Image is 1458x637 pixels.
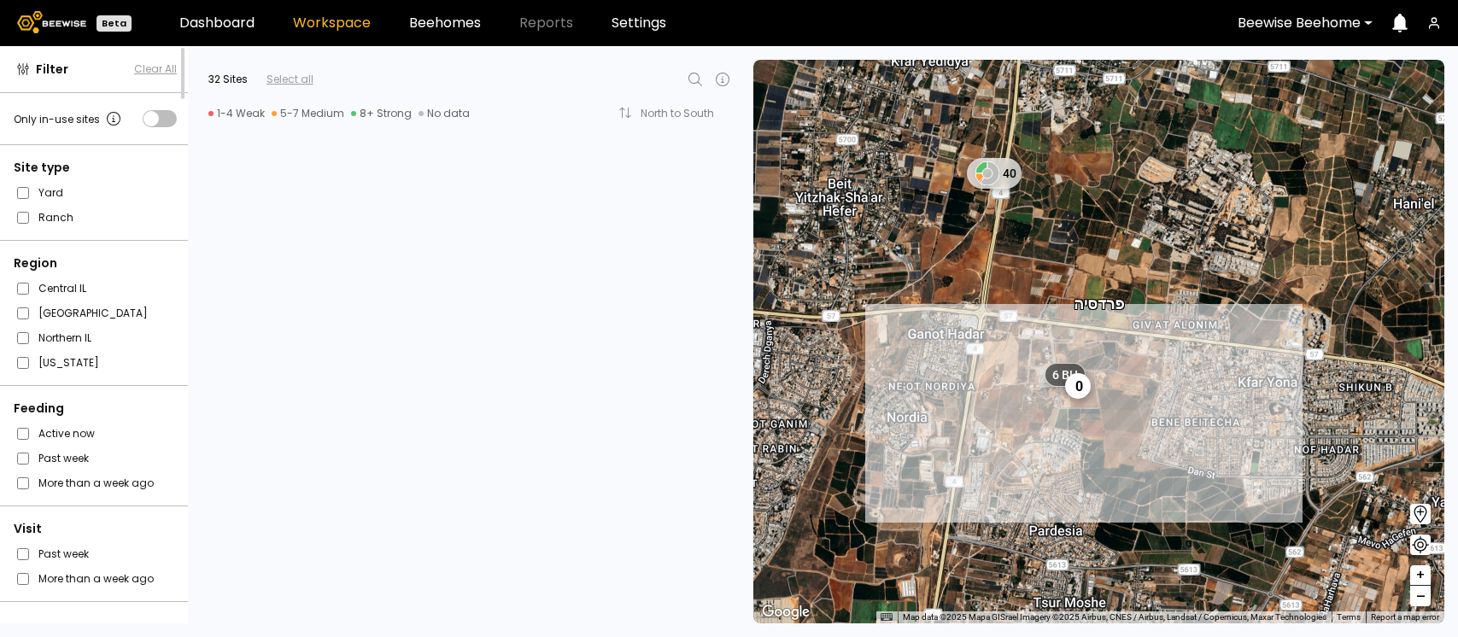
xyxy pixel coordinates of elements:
[17,11,86,33] img: Beewise logo
[1051,367,1077,383] span: 6 BH
[351,107,412,120] div: 8+ Strong
[1074,277,1124,313] div: פרדסיה
[272,107,344,120] div: 5-7 Medium
[38,545,89,563] label: Past week
[1064,373,1090,399] div: 0
[38,304,148,322] label: [GEOGRAPHIC_DATA]
[38,184,63,202] label: Yard
[14,254,177,272] div: Region
[758,601,814,623] img: Google
[36,61,68,79] span: Filter
[38,449,89,467] label: Past week
[38,354,99,371] label: [US_STATE]
[758,601,814,623] a: Open this area in Google Maps (opens a new window)
[519,16,573,30] span: Reports
[641,108,726,119] div: North to South
[14,400,177,418] div: Feeding
[419,107,470,120] div: No data
[14,520,177,538] div: Visit
[1416,586,1426,607] span: –
[208,107,265,120] div: 1-4 Weak
[38,208,73,226] label: Ranch
[966,158,1021,189] div: 40
[293,16,371,30] a: Workspace
[903,612,1326,622] span: Map data ©2025 Mapa GISrael Imagery ©2025 Airbus, CNES / Airbus, Landsat / Copernicus, Maxar Tech...
[409,16,481,30] a: Beehomes
[1415,564,1426,586] span: +
[612,16,666,30] a: Settings
[38,570,154,587] label: More than a week ago
[1337,612,1361,622] a: Terms
[1410,586,1431,606] button: –
[38,474,154,492] label: More than a week ago
[1410,565,1431,586] button: +
[266,72,313,87] div: Select all
[38,424,95,442] label: Active now
[38,329,91,347] label: Northern IL
[97,15,132,32] div: Beta
[38,279,86,297] label: Central IL
[208,72,248,87] div: 32 Sites
[179,16,255,30] a: Dashboard
[14,108,124,129] div: Only in-use sites
[1371,612,1439,622] a: Report a map error
[134,61,177,77] button: Clear All
[14,159,177,177] div: Site type
[881,611,893,623] button: Keyboard shortcuts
